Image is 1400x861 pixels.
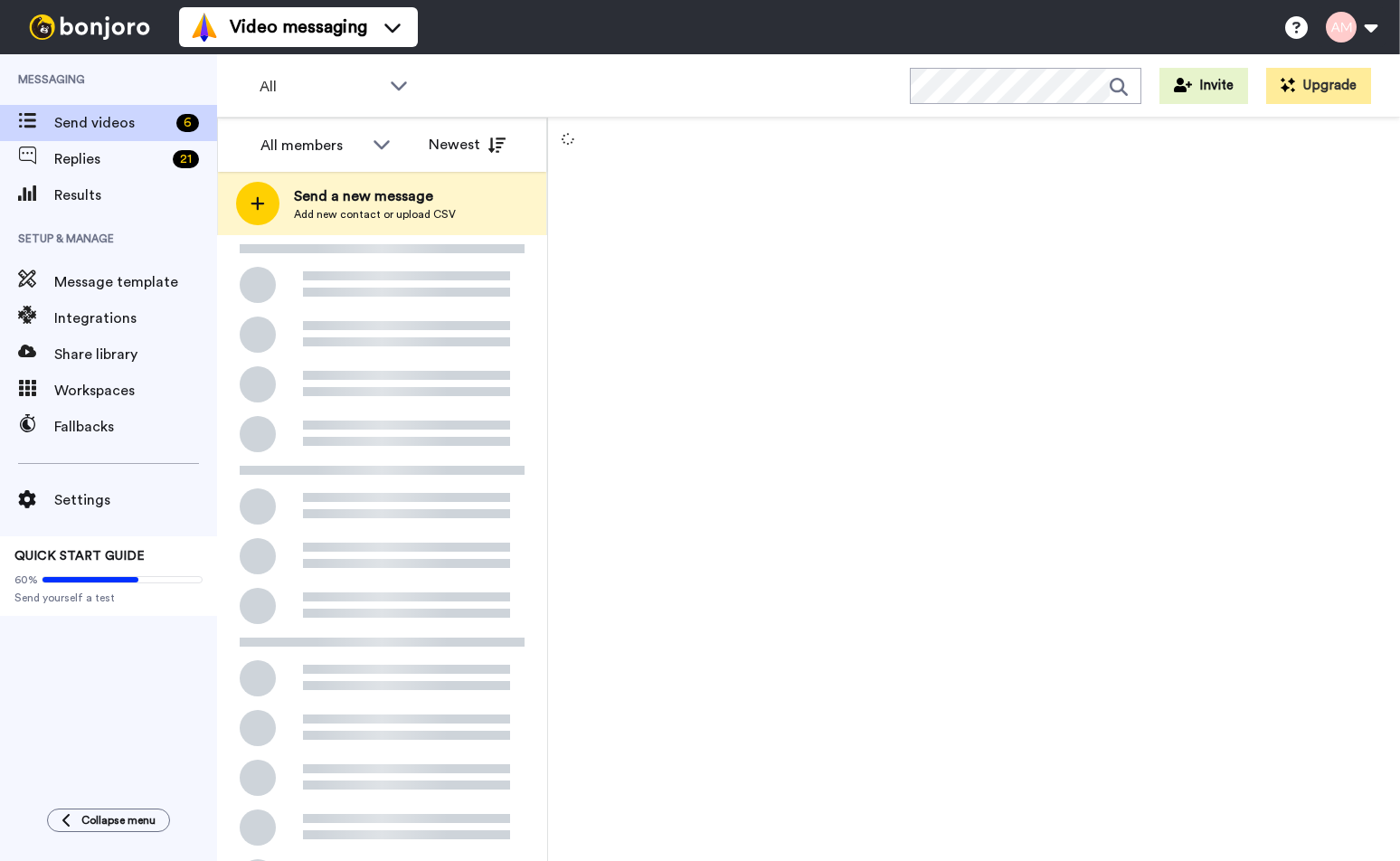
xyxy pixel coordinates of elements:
[173,150,199,168] div: 21
[54,344,217,365] span: Share library
[54,271,217,293] span: Message template
[260,135,364,156] div: All members
[54,307,217,329] span: Integrations
[54,112,169,134] span: Send videos
[54,380,217,402] span: Workspaces
[230,14,367,40] span: Video messaging
[81,813,156,828] span: Collapse menu
[1159,68,1248,104] button: Invite
[415,127,519,163] button: Newest
[47,809,170,832] button: Collapse menu
[190,13,219,42] img: vm-color.svg
[176,114,199,132] div: 6
[260,76,381,98] span: All
[294,207,456,222] span: Add new contact or upload CSV
[14,550,145,563] span: QUICK START GUIDE
[1266,68,1371,104] button: Upgrade
[294,185,456,207] span: Send a new message
[54,148,166,170] span: Replies
[22,14,157,40] img: bj-logo-header-white.svg
[14,572,38,587] span: 60%
[54,184,217,206] span: Results
[14,591,203,605] span: Send yourself a test
[54,489,217,511] span: Settings
[54,416,217,438] span: Fallbacks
